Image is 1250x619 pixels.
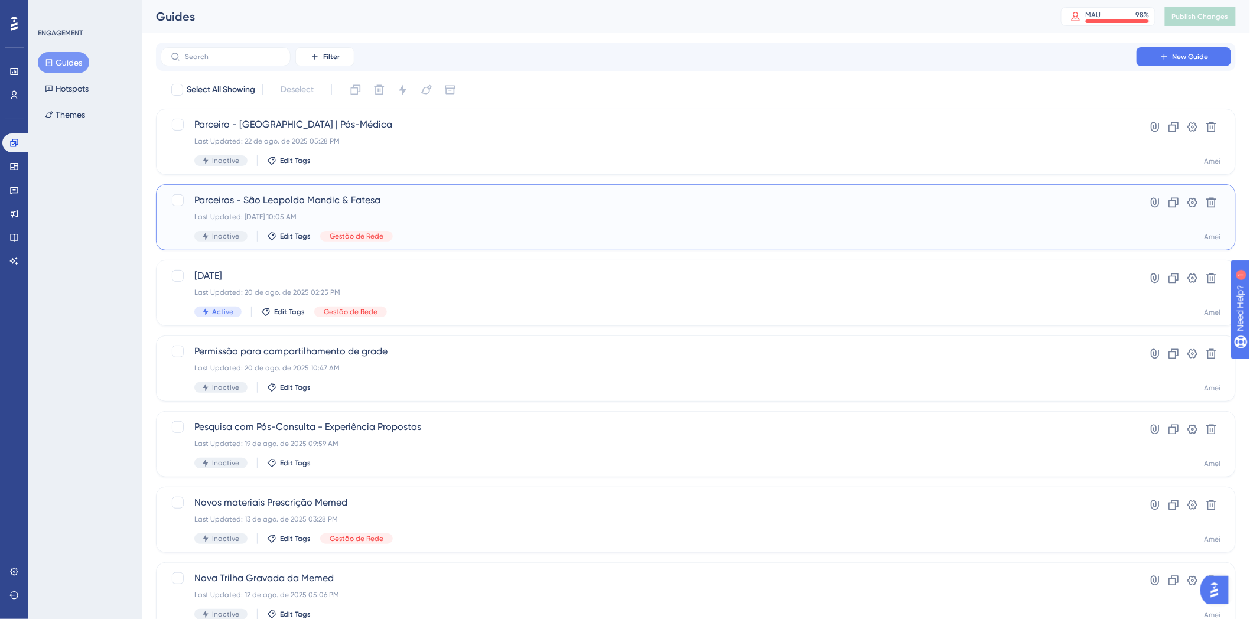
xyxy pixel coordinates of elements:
[1137,47,1231,66] button: New Guide
[194,344,1103,359] span: Permissão para compartilhamento de grade
[194,514,1103,524] div: Last Updated: 13 de ago. de 2025 03:28 PM
[1205,157,1221,166] div: Amei
[194,420,1103,434] span: Pesquisa com Pós-Consulta - Experiência Propostas
[280,383,311,392] span: Edit Tags
[267,534,311,543] button: Edit Tags
[274,307,305,317] span: Edit Tags
[212,307,233,317] span: Active
[330,232,383,241] span: Gestão de Rede
[194,269,1103,283] span: [DATE]
[194,118,1103,132] span: Parceiro - [GEOGRAPHIC_DATA] | Pós-Médica
[1205,232,1221,242] div: Amei
[267,383,311,392] button: Edit Tags
[280,534,311,543] span: Edit Tags
[270,79,324,100] button: Deselect
[212,232,239,241] span: Inactive
[212,610,239,619] span: Inactive
[267,610,311,619] button: Edit Tags
[1205,535,1221,544] div: Amei
[194,571,1103,585] span: Nova Trilha Gravada da Memed
[28,3,74,17] span: Need Help?
[267,458,311,468] button: Edit Tags
[330,534,383,543] span: Gestão de Rede
[1205,383,1221,393] div: Amei
[194,496,1103,510] span: Novos materiais Prescrição Memed
[1172,12,1229,21] span: Publish Changes
[212,383,239,392] span: Inactive
[267,232,311,241] button: Edit Tags
[156,8,1031,25] div: Guides
[280,458,311,468] span: Edit Tags
[38,28,83,38] div: ENGAGEMENT
[280,232,311,241] span: Edit Tags
[212,156,239,165] span: Inactive
[261,307,305,317] button: Edit Tags
[1205,459,1221,468] div: Amei
[194,590,1103,600] div: Last Updated: 12 de ago. de 2025 05:06 PM
[295,47,354,66] button: Filter
[194,363,1103,373] div: Last Updated: 20 de ago. de 2025 10:47 AM
[194,212,1103,221] div: Last Updated: [DATE] 10:05 AM
[185,53,281,61] input: Search
[82,6,85,15] div: 1
[280,610,311,619] span: Edit Tags
[1086,10,1101,19] div: MAU
[1136,10,1150,19] div: 98 %
[280,156,311,165] span: Edit Tags
[324,307,377,317] span: Gestão de Rede
[194,439,1103,448] div: Last Updated: 19 de ago. de 2025 09:59 AM
[1200,572,1236,608] iframe: UserGuiding AI Assistant Launcher
[1173,52,1209,61] span: New Guide
[1205,308,1221,317] div: Amei
[38,104,92,125] button: Themes
[1165,7,1236,26] button: Publish Changes
[194,136,1103,146] div: Last Updated: 22 de ago. de 2025 05:28 PM
[194,288,1103,297] div: Last Updated: 20 de ago. de 2025 02:25 PM
[212,458,239,468] span: Inactive
[194,193,1103,207] span: Parceiros - São Leopoldo Mandic & Fatesa
[212,534,239,543] span: Inactive
[38,78,96,99] button: Hotspots
[38,52,89,73] button: Guides
[187,83,255,97] span: Select All Showing
[323,52,340,61] span: Filter
[281,83,314,97] span: Deselect
[267,156,311,165] button: Edit Tags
